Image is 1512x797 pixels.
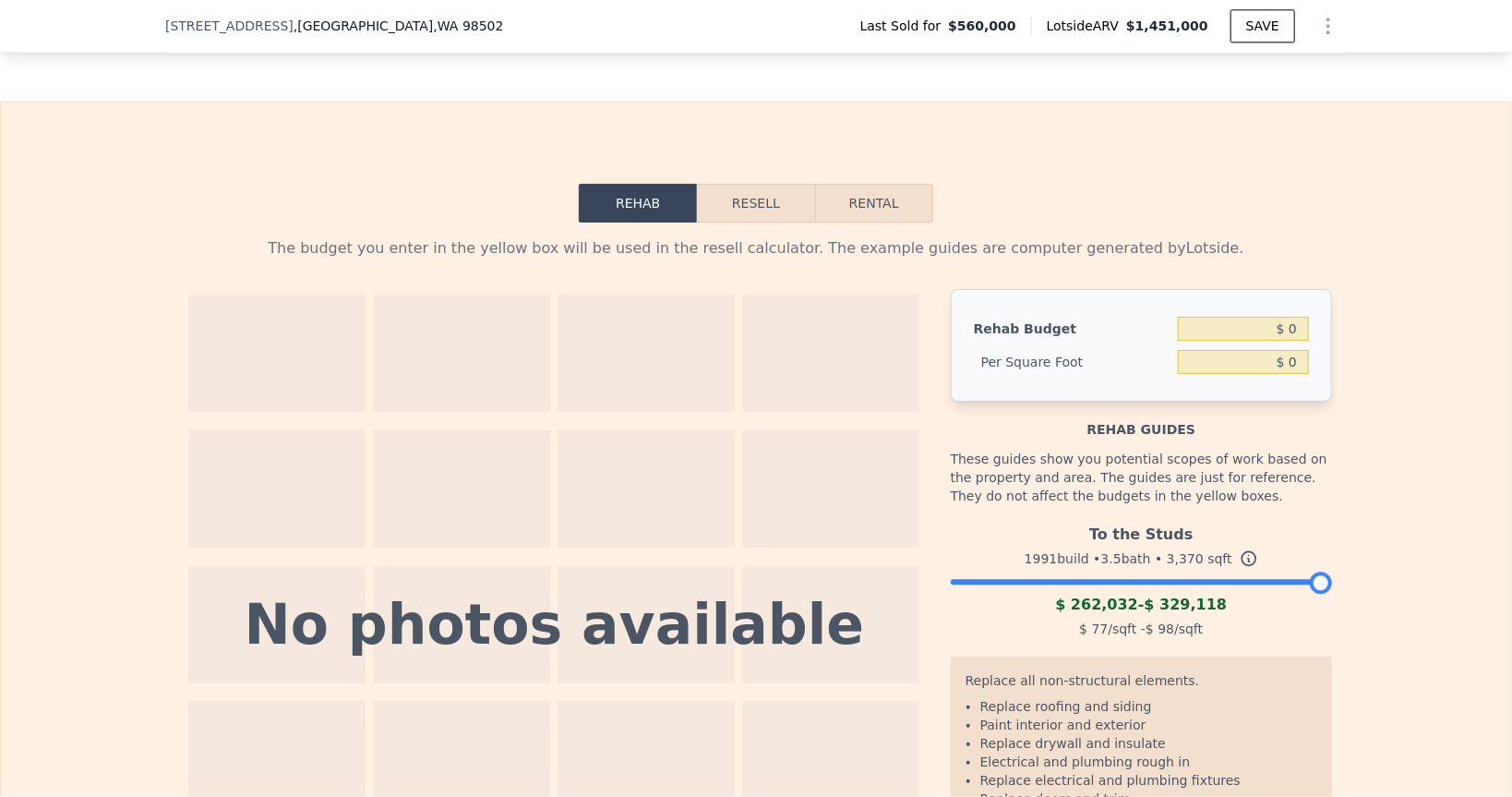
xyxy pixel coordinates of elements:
[697,184,814,223] button: Resell
[951,546,1332,572] div: 1991 build • 3.5 bath • sqft
[980,697,1317,716] li: Replace roofing and siding
[966,671,1317,697] div: Replace all non-structural elements.
[1310,7,1347,44] button: Show Options
[951,616,1332,642] div: /sqft - /sqft
[245,597,865,652] div: No photos available
[433,18,503,33] span: , WA 98502
[815,184,933,223] button: Rental
[974,345,1170,379] div: Per Square Foot
[860,17,949,35] span: Last Sold for
[951,516,1332,546] div: To the Studs
[980,753,1317,771] li: Electrical and plumbing rough in
[980,771,1317,790] li: Replace electrical and plumbing fixtures
[951,594,1332,616] div: -
[951,402,1332,439] div: Rehab guides
[165,17,294,35] span: [STREET_ADDRESS]
[1047,17,1126,35] span: Lotside ARV
[980,734,1317,753] li: Replace drywall and insulate
[579,184,697,223] button: Rehab
[951,439,1332,516] div: These guides show you potential scopes of work based on the property and area. The guides are jus...
[1079,622,1108,636] span: $ 77
[1055,596,1138,613] span: $ 262,032
[1167,551,1204,566] span: 3,370
[1126,18,1208,33] span: $1,451,000
[974,312,1170,345] div: Rehab Budget
[180,237,1332,260] div: The budget you enter in the yellow box will be used in the resell calculator. The example guides ...
[980,716,1317,734] li: Paint interior and exterior
[1146,622,1174,636] span: $ 98
[294,17,504,35] span: , [GEOGRAPHIC_DATA]
[1230,9,1295,42] button: SAVE
[1145,596,1228,613] span: $ 329,118
[948,17,1016,35] span: $560,000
